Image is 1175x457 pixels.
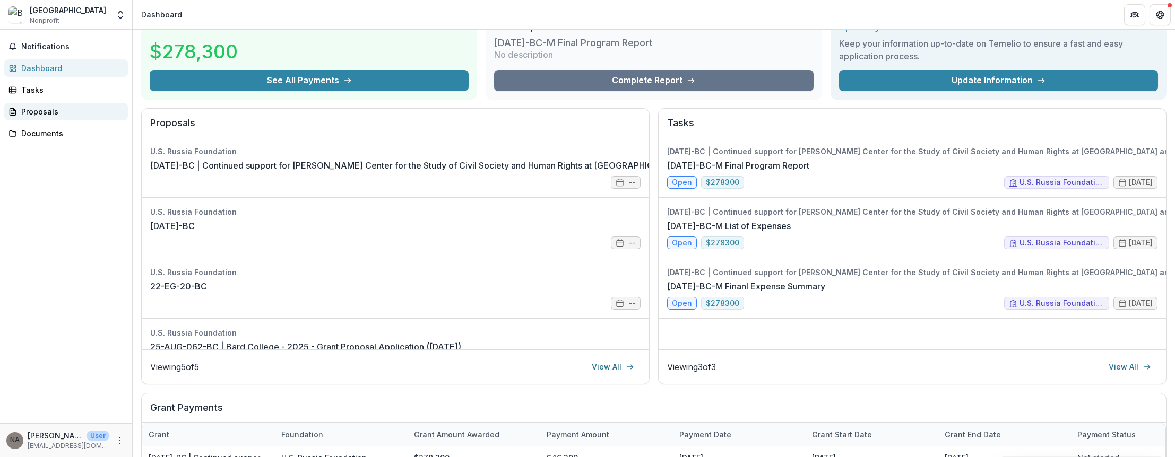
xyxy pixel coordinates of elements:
div: Payment status [1071,429,1142,440]
button: Get Help [1150,4,1171,25]
div: Tasks [21,84,119,95]
a: Dashboard [4,59,128,77]
div: Documents [21,128,119,139]
div: Payment Amount [540,423,673,446]
p: Viewing 3 of 3 [667,361,716,373]
h2: Grant Payments [150,402,1157,422]
a: [DATE]-BC | Continued support for [PERSON_NAME] Center for the Study of Civil Society and Human R... [150,159,892,172]
div: Payment date [673,423,806,446]
span: Nonprofit [30,16,59,25]
div: Grant amount awarded [408,429,506,440]
div: Dashboard [141,9,182,20]
div: Grant end date [938,429,1007,440]
a: [DATE]-BC-M Finanl Expense Summary [667,280,825,293]
h2: Proposals [150,117,641,137]
a: Update Information [839,70,1158,91]
div: Payment Amount [540,429,616,440]
div: Grant start date [806,423,938,446]
a: View All [1102,358,1157,375]
a: [DATE]-BC [150,219,195,232]
a: Proposals [4,103,128,120]
div: Foundation [275,423,408,446]
h3: [DATE]-BC-M Final Program Report [494,37,653,49]
h2: Tasks [667,117,1157,137]
div: Grant [142,423,275,446]
h3: Keep your information up-to-date on Temelio to ensure a fast and easy application process. [839,37,1158,63]
p: User [87,431,109,441]
div: Grant end date [938,423,1071,446]
button: Partners [1124,4,1145,25]
img: Bard College [8,6,25,23]
a: Tasks [4,81,128,99]
div: Grant [142,429,176,440]
nav: breadcrumb [137,7,186,22]
div: Foundation [275,429,330,440]
button: See All Payments [150,70,469,91]
p: [PERSON_NAME] [28,430,83,441]
p: [EMAIL_ADDRESS][DOMAIN_NAME] [28,441,109,451]
a: 22-EG-20-BC [150,280,207,293]
a: View All [585,358,641,375]
p: No description [494,48,553,61]
div: Grant amount awarded [408,423,540,446]
a: Documents [4,125,128,142]
a: Complete Report [494,70,813,91]
div: Proposals [21,106,119,117]
p: Viewing 5 of 5 [150,361,199,373]
div: Natalia Aleshina [10,437,20,444]
a: [DATE]-BC-M Final Program Report [667,159,809,172]
button: Open entity switcher [113,4,128,25]
div: Payment date [673,429,738,440]
span: Notifications [21,42,124,51]
button: More [113,434,126,447]
div: Grant start date [806,429,878,440]
div: Dashboard [21,63,119,74]
a: 25-AUG-062-BC | Bard College - 2025 - Grant Proposal Application ([DATE]) [150,340,461,353]
a: [DATE]-BC-M List of Expenses [667,219,791,232]
div: [GEOGRAPHIC_DATA] [30,5,106,16]
h3: $278,300 [150,37,238,66]
button: Notifications [4,38,128,55]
